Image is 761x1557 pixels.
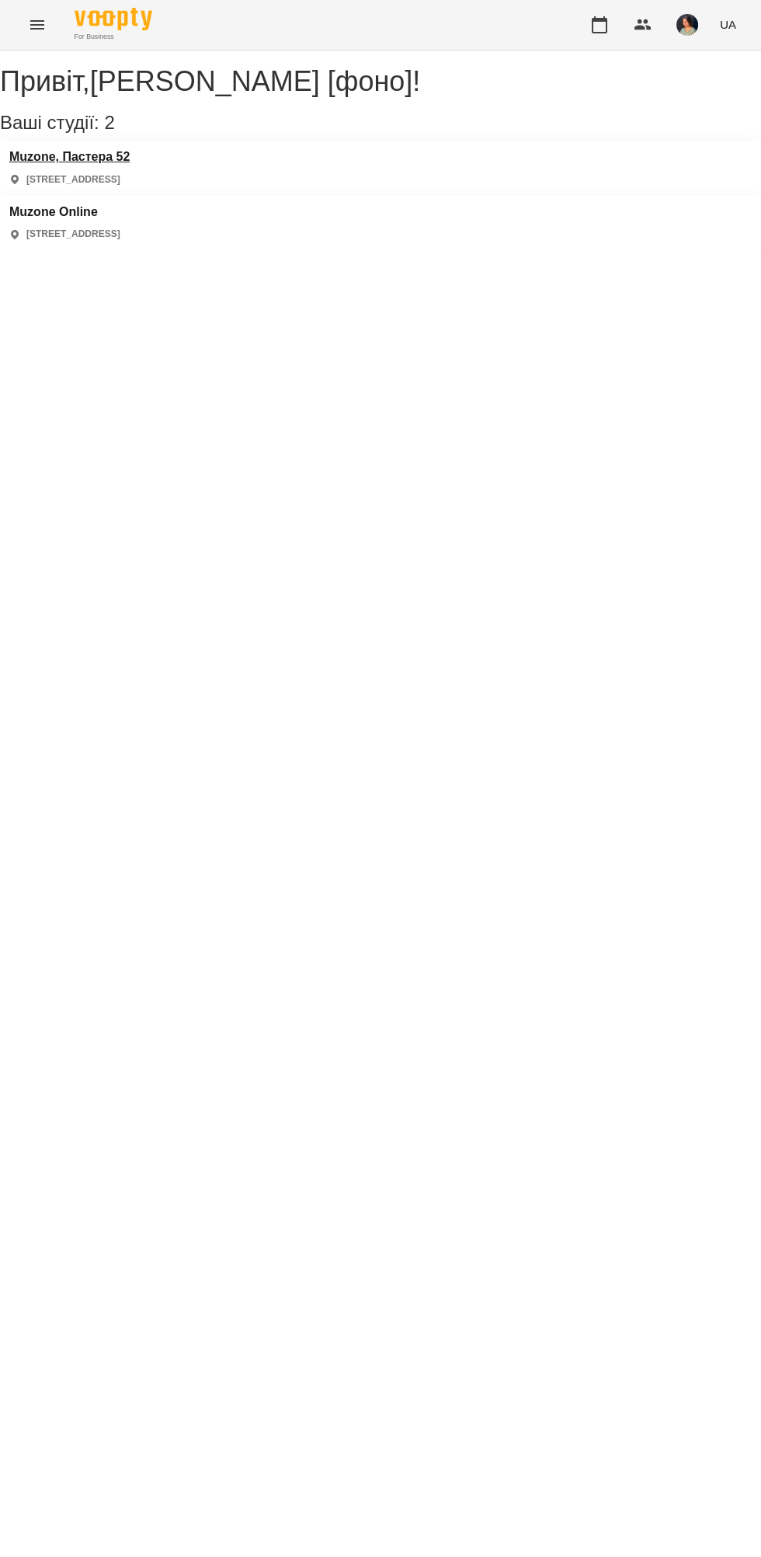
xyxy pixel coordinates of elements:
[714,10,742,39] button: UA
[720,16,736,33] span: UA
[9,205,120,219] a: Muzone Online
[19,6,56,44] button: Menu
[75,32,152,42] span: For Business
[26,228,120,241] p: [STREET_ADDRESS]
[676,14,698,36] img: e7cc86ff2ab213a8ed988af7ec1c5bbe.png
[75,8,152,30] img: Voopty Logo
[9,150,130,164] a: Muzone, Пастера 52
[26,173,120,186] p: [STREET_ADDRESS]
[104,112,114,133] span: 2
